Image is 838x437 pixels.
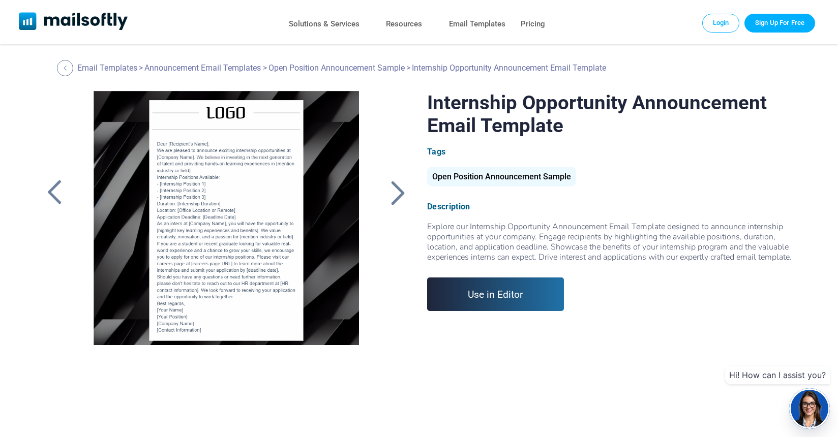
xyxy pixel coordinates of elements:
[386,17,422,32] a: Resources
[42,179,67,206] a: Back
[385,179,411,206] a: Back
[702,14,740,32] a: Login
[427,202,796,211] div: Description
[268,63,405,73] a: Open Position Announcement Sample
[57,60,76,76] a: Back
[427,147,796,157] div: Tags
[79,91,374,345] a: Internship Opportunity Announcement Email Template
[427,176,576,180] a: Open Position Announcement Sample
[427,167,576,186] div: Open Position Announcement Sample
[427,222,796,262] div: Explore our Internship Opportunity Announcement Email Template designed to announce internship op...
[427,277,564,311] a: Use in Editor
[744,14,815,32] a: Trial
[77,63,137,73] a: Email Templates
[521,17,545,32] a: Pricing
[725,366,830,384] div: Hi! How can I assist you?
[449,17,505,32] a: Email Templates
[144,63,261,73] a: Announcement Email Templates
[19,12,128,32] a: Mailsoftly
[289,17,360,32] a: Solutions & Services
[427,91,796,137] h1: Internship Opportunity Announcement Email Template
